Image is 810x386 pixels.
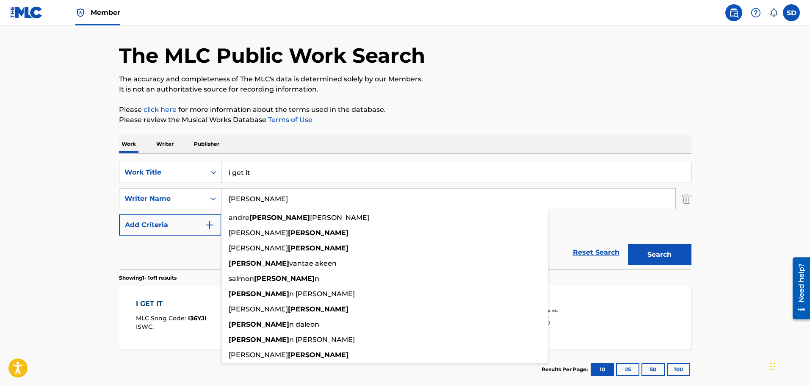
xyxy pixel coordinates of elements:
[119,286,691,350] a: I GET ITMLC Song Code:I36YJIISWC:Writers (3)ARIN [PERSON_NAME] ST-[PERSON_NAME], [PERSON_NAME], [...
[725,4,742,21] a: Public Search
[205,220,215,230] img: 9d2ae6d4665cec9f34b9.svg
[188,314,207,322] span: I36YJI
[747,4,764,21] div: Help
[229,290,289,298] strong: [PERSON_NAME]
[119,105,691,115] p: Please for more information about the terms used in the database.
[191,135,222,153] p: Publisher
[249,214,310,222] strong: [PERSON_NAME]
[682,188,691,209] img: Delete Criterion
[288,351,348,359] strong: [PERSON_NAME]
[119,43,425,68] h1: The MLC Public Work Search
[119,84,691,94] p: It is not an authoritative source for recording information.
[769,8,778,17] div: Notifications
[315,275,319,283] span: n
[542,366,590,373] p: Results Per Page:
[288,244,348,252] strong: [PERSON_NAME]
[770,354,775,379] div: Drag
[136,314,188,322] span: MLC Song Code :
[641,363,665,376] button: 50
[289,259,337,267] span: vantae akeen
[229,305,288,313] span: [PERSON_NAME]
[229,259,289,267] strong: [PERSON_NAME]
[289,320,319,328] span: n daleon
[266,116,312,124] a: Terms of Use
[229,229,288,237] span: [PERSON_NAME]
[229,244,288,252] span: [PERSON_NAME]
[119,214,221,236] button: Add Criteria
[229,320,289,328] strong: [PERSON_NAME]
[119,274,177,282] p: Showing 1 - 1 of 1 results
[229,336,289,344] strong: [PERSON_NAME]
[751,8,761,18] img: help
[229,214,249,222] span: andre
[667,363,690,376] button: 100
[786,254,810,322] iframe: Resource Center
[616,363,639,376] button: 25
[75,8,86,18] img: Top Rightsholder
[288,229,348,237] strong: [PERSON_NAME]
[124,167,201,178] div: Work Title
[229,351,288,359] span: [PERSON_NAME]
[288,305,348,313] strong: [PERSON_NAME]
[119,115,691,125] p: Please review the Musical Works Database
[229,275,254,283] span: salmon
[119,135,138,153] p: Work
[569,243,624,262] a: Reset Search
[136,299,207,309] div: I GET IT
[124,194,201,204] div: Writer Name
[768,345,810,386] iframe: Chat Widget
[591,363,614,376] button: 10
[144,106,177,114] a: click here
[119,74,691,84] p: The accuracy and completeness of The MLC's data is determined solely by our Members.
[10,6,43,19] img: MLC Logo
[119,162,691,269] form: Search Form
[289,290,355,298] span: n [PERSON_NAME]
[136,323,156,330] span: ISWC :
[783,4,800,21] div: User Menu
[628,244,691,265] button: Search
[729,8,739,18] img: search
[154,135,176,153] p: Writer
[91,8,120,17] span: Member
[254,275,315,283] strong: [PERSON_NAME]
[310,214,369,222] span: [PERSON_NAME]
[289,336,355,344] span: n [PERSON_NAME]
